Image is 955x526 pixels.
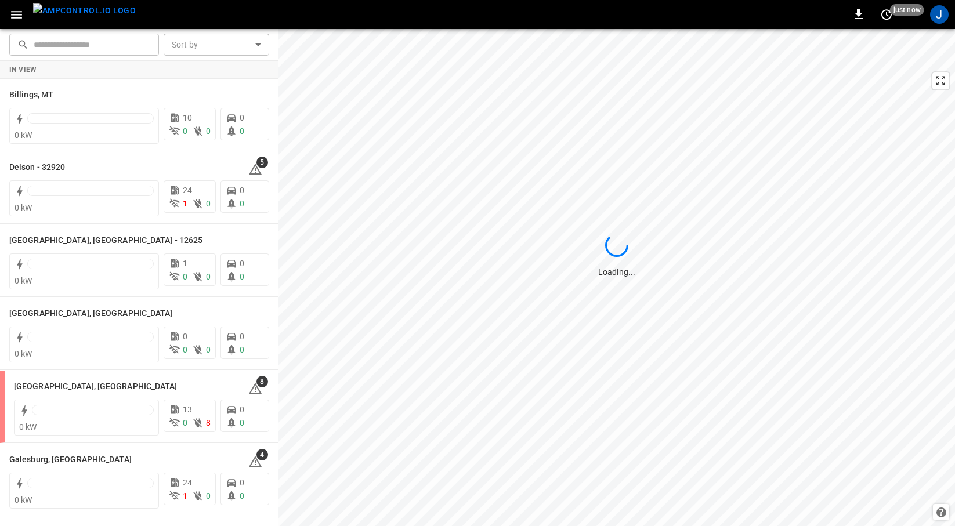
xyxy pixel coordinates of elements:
[240,113,244,122] span: 0
[256,449,268,460] span: 4
[15,203,32,212] span: 0 kW
[183,126,187,136] span: 0
[206,272,211,281] span: 0
[9,234,202,247] h6: East Orange, NJ - 12625
[930,5,949,24] div: profile-icon
[890,4,924,16] span: just now
[240,405,244,414] span: 0
[183,332,187,341] span: 0
[183,478,192,487] span: 24
[240,272,244,281] span: 0
[9,89,53,101] h6: Billings, MT
[206,491,211,500] span: 0
[240,345,244,354] span: 0
[183,113,192,122] span: 10
[183,199,187,208] span: 1
[240,186,244,195] span: 0
[206,126,211,136] span: 0
[240,259,244,268] span: 0
[33,3,136,18] img: ampcontrol.io logo
[183,491,187,500] span: 1
[240,126,244,136] span: 0
[256,376,268,387] span: 8
[19,422,37,431] span: 0 kW
[9,161,65,174] h6: Delson - 32920
[15,349,32,358] span: 0 kW
[183,259,187,268] span: 1
[206,199,211,208] span: 0
[240,199,244,208] span: 0
[183,405,192,414] span: 13
[240,332,244,341] span: 0
[598,267,635,277] span: Loading...
[206,345,211,354] span: 0
[206,418,211,427] span: 8
[9,454,132,466] h6: Galesburg, IL
[183,418,187,427] span: 0
[15,495,32,505] span: 0 kW
[14,380,178,393] h6: El Dorado Springs, MO
[278,29,955,526] canvas: Map
[15,276,32,285] span: 0 kW
[183,186,192,195] span: 24
[240,491,244,500] span: 0
[9,307,173,320] h6: Edwardsville, IL
[183,345,187,354] span: 0
[877,5,896,24] button: set refresh interval
[9,66,37,74] strong: In View
[15,130,32,140] span: 0 kW
[256,157,268,168] span: 5
[240,418,244,427] span: 0
[183,272,187,281] span: 0
[240,478,244,487] span: 0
